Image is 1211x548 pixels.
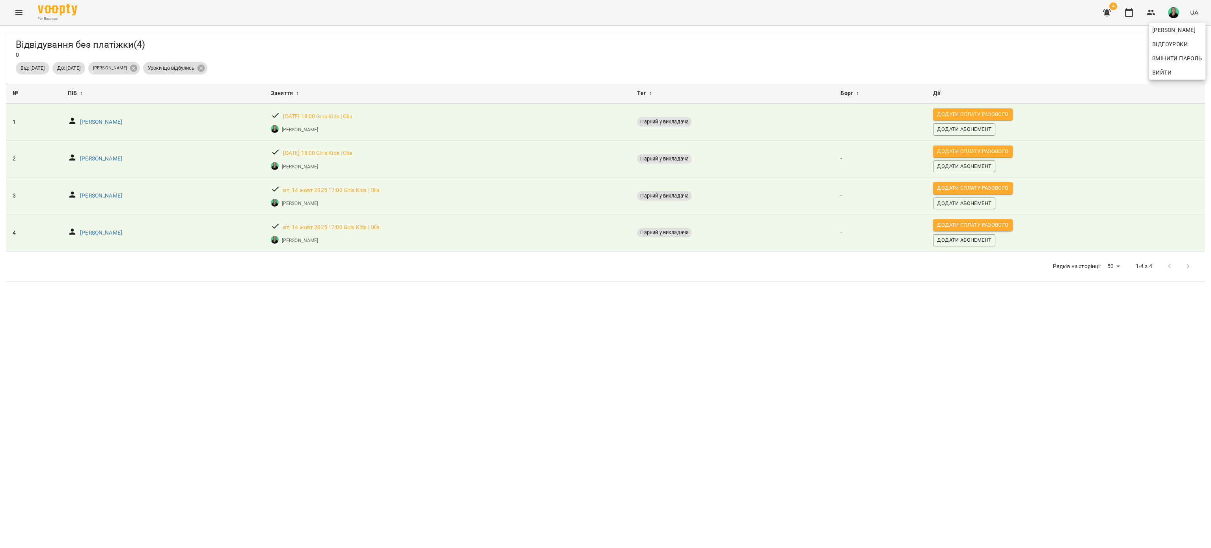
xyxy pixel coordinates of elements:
[1149,65,1205,80] button: Вийти
[1152,25,1202,35] span: [PERSON_NAME]
[1152,54,1202,63] span: Змінити пароль
[1149,37,1191,51] a: Відеоуроки
[1152,68,1172,77] span: Вийти
[1152,39,1188,49] span: Відеоуроки
[1149,23,1205,37] a: [PERSON_NAME]
[1149,51,1205,65] a: Змінити пароль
